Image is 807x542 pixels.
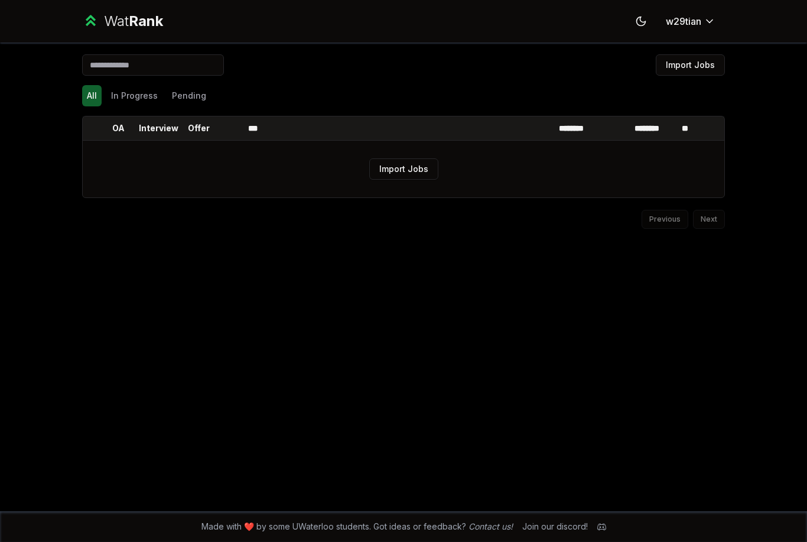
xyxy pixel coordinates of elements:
[82,85,102,106] button: All
[666,14,701,28] span: w29tian
[104,12,163,31] div: Wat
[106,85,162,106] button: In Progress
[139,122,178,134] p: Interview
[188,122,210,134] p: Offer
[369,158,438,180] button: Import Jobs
[656,54,725,76] button: Import Jobs
[82,12,163,31] a: WatRank
[468,521,513,531] a: Contact us!
[201,521,513,533] span: Made with ❤️ by some UWaterloo students. Got ideas or feedback?
[656,11,725,32] button: w29tian
[129,12,163,30] span: Rank
[167,85,211,106] button: Pending
[522,521,588,533] div: Join our discord!
[112,122,125,134] p: OA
